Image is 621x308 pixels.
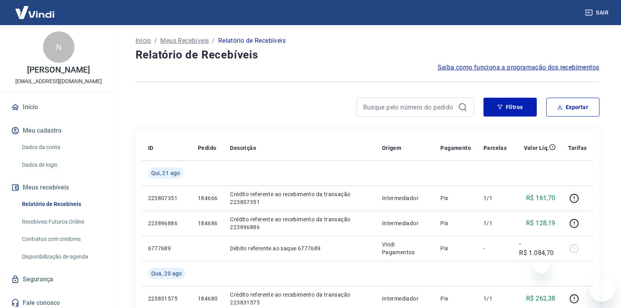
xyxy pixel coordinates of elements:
span: Qua, 20 ago [151,270,182,277]
a: Recebíveis Futuros Online [19,214,108,230]
p: - [483,244,507,252]
p: Pix [440,244,471,252]
p: Intermediador [382,219,428,227]
p: ID [148,144,154,152]
p: 1/1 [483,219,507,227]
p: 184680 [198,295,217,303]
p: Valor Líq. [524,144,549,152]
a: Meus Recebíveis [160,36,209,46]
p: Origem [382,144,401,152]
h4: Relatório de Recebíveis [136,47,599,63]
p: Pagamento [440,144,471,152]
p: 184666 [198,194,217,202]
p: [EMAIL_ADDRESS][DOMAIN_NAME] [15,77,102,86]
p: 1/1 [483,295,507,303]
p: Parcelas [483,144,507,152]
iframe: Botão para abrir a janela de mensagens [590,277,615,302]
p: Crédito referente ao recebimento da transação 223896886 [230,215,369,231]
p: 223807351 [148,194,185,202]
span: Qui, 21 ago [151,169,180,177]
p: Pix [440,295,471,303]
p: [PERSON_NAME] [27,66,90,74]
p: 1/1 [483,194,507,202]
a: Dados da conta [19,139,108,155]
p: R$ 262,38 [526,294,556,303]
p: Crédito referente ao recebimento da transação 223831575 [230,291,369,306]
p: 223831575 [148,295,185,303]
input: Busque pelo número do pedido [363,101,455,113]
a: Disponibilização de agenda [19,249,108,265]
p: Relatório de Recebíveis [218,36,286,46]
p: Pix [440,194,471,202]
p: Débito referente ao saque 6777689 [230,244,369,252]
a: Relatório de Recebíveis [19,196,108,212]
p: Pedido [198,144,216,152]
p: Tarifas [568,144,587,152]
p: R$ 128,19 [526,219,556,228]
p: 223896886 [148,219,185,227]
a: Contratos com credores [19,231,108,247]
img: Vindi [9,0,60,24]
p: Descrição [230,144,256,152]
p: Intermediador [382,194,428,202]
p: Pix [440,219,471,227]
a: Saiba como funciona a programação dos recebimentos [438,63,599,72]
p: Intermediador [382,295,428,303]
button: Sair [583,5,612,20]
iframe: Fechar mensagem [534,258,549,273]
a: Início [9,98,108,116]
p: Crédito referente ao recebimento da transação 223807351 [230,190,369,206]
a: Dados de login [19,157,108,173]
p: 184686 [198,219,217,227]
p: 6777689 [148,244,185,252]
p: / [212,36,215,46]
p: -R$ 1.084,70 [519,239,555,258]
p: R$ 161,70 [526,193,556,203]
button: Exportar [546,98,599,117]
button: Meu cadastro [9,122,108,139]
button: Filtros [483,98,537,117]
p: / [154,36,157,46]
a: Segurança [9,271,108,288]
p: Vindi Pagamentos [382,241,428,256]
button: Meus recebíveis [9,179,108,196]
div: N [43,31,74,63]
a: Início [136,36,151,46]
